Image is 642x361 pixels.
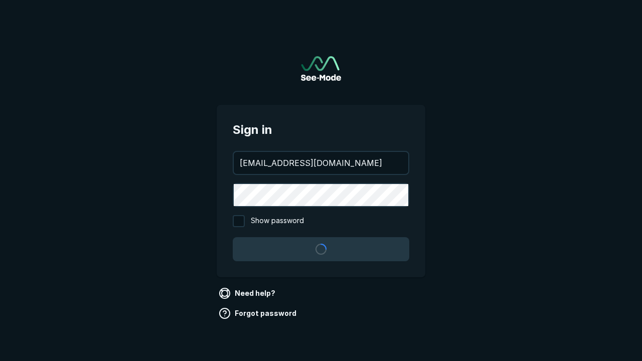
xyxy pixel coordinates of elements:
span: Show password [251,215,304,227]
img: See-Mode Logo [301,56,341,81]
span: Sign in [233,121,409,139]
input: your@email.com [234,152,408,174]
a: Go to sign in [301,56,341,81]
a: Forgot password [217,305,300,321]
a: Need help? [217,285,279,301]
